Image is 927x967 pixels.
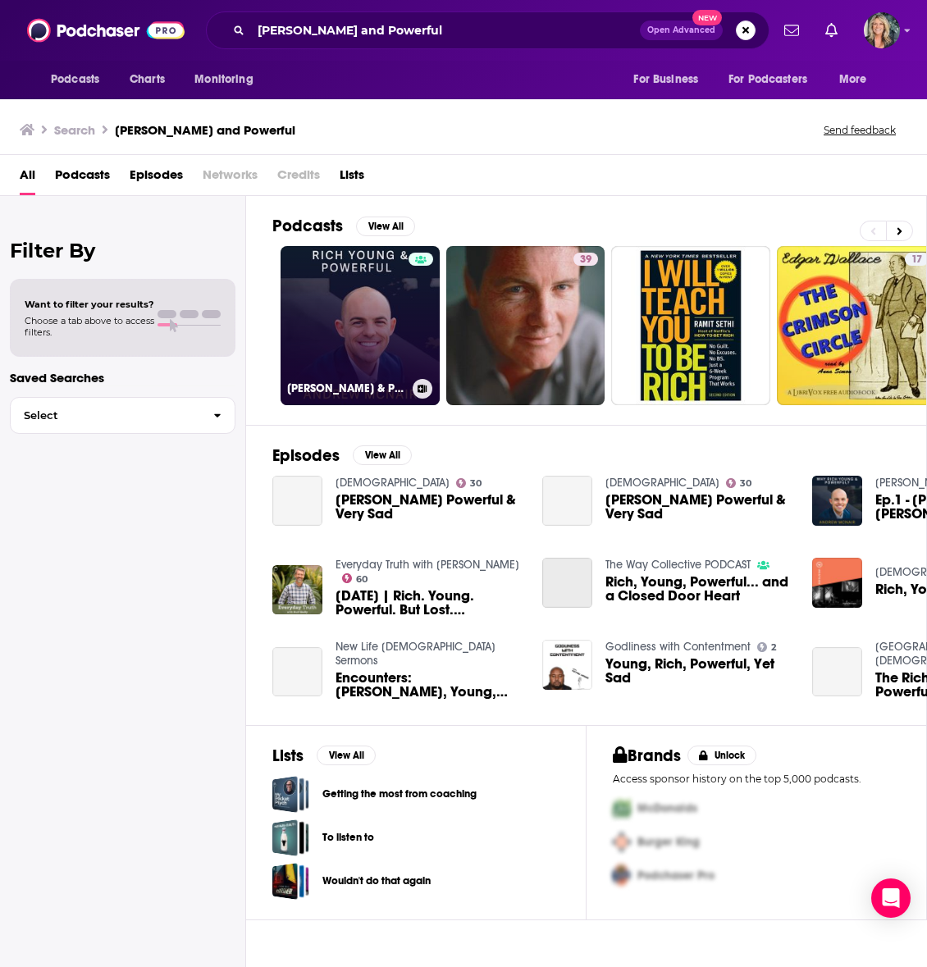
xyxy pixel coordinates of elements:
[206,11,769,49] div: Search podcasts, credits, & more...
[272,216,415,236] a: PodcastsView All
[640,21,723,40] button: Open AdvancedNew
[637,801,697,815] span: McDonalds
[336,589,523,617] a: Monday, April 28 | Rich. Young. Powerful. But Lost. (Matthew 19:16-22)
[336,558,519,572] a: Everyday Truth with Kurt Skelly
[317,746,376,765] button: View All
[51,68,99,91] span: Podcasts
[542,558,592,608] img: Rich, Young, Powerful... and a Closed Door Heart
[336,671,523,699] span: Encounters: [PERSON_NAME], Young, Powerful & Completely Broken - [PERSON_NAME], Lead Pastor 10 27 24
[25,315,154,338] span: Choose a tab above to access filters.
[272,863,309,900] a: Wouldn't do that again
[272,565,322,615] img: Monday, April 28 | Rich. Young. Powerful. But Lost. (Matthew 19:16-22)
[281,246,440,405] a: [PERSON_NAME] & Powerful
[272,476,322,526] a: Rich Young Powerful & Very Sad
[573,253,598,266] a: 39
[647,26,715,34] span: Open Advanced
[911,252,922,268] span: 17
[871,878,911,918] div: Open Intercom Messenger
[272,216,343,236] h2: Podcasts
[605,493,792,521] span: [PERSON_NAME] Powerful & Very Sad
[613,746,681,766] h2: Brands
[812,476,862,526] img: Ep.1 - Andrew McNair: Why Rich Young & Powerful?
[272,647,322,697] a: Encounters: Rich, Young, Powerful & Completely Broken - Chris Dillon, Lead Pastor 10 27 24
[605,476,719,490] a: Broadview Baptist Church
[728,68,807,91] span: For Podcasters
[272,746,376,766] a: ListsView All
[183,64,274,95] button: open menu
[272,776,309,813] a: Getting the most from coaching
[27,15,185,46] img: Podchaser - Follow, Share and Rate Podcasts
[272,445,412,466] a: EpisodesView All
[470,480,482,487] span: 30
[637,869,715,883] span: Podchaser Pro
[336,476,450,490] a: Broadview Baptist Church
[20,162,35,195] a: All
[10,239,235,262] h2: Filter By
[130,162,183,195] a: Episodes
[456,478,482,488] a: 30
[115,122,295,138] h3: [PERSON_NAME] and Powerful
[757,642,777,652] a: 2
[542,476,592,526] a: Rich Young Powerful & Very Sad
[605,657,792,685] span: Young, Rich, Powerful, Yet Sad
[251,17,640,43] input: Search podcasts, credits, & more...
[203,162,258,195] span: Networks
[287,381,406,395] h3: [PERSON_NAME] & Powerful
[622,64,719,95] button: open menu
[272,445,340,466] h2: Episodes
[864,12,900,48] span: Logged in as lisa.beech
[39,64,121,95] button: open menu
[322,828,374,846] a: To listen to
[10,370,235,385] p: Saved Searches
[605,558,751,572] a: The Way Collective PODCAST
[606,791,637,825] img: First Pro Logo
[336,640,495,668] a: New Life Church Sermons
[542,640,592,690] img: Young, Rich, Powerful, Yet Sad
[322,785,477,803] a: Getting the most from coaching
[613,773,900,785] p: Access sponsor history on the top 5,000 podcasts.
[322,872,431,890] a: Wouldn't do that again
[726,478,752,488] a: 30
[336,493,523,521] a: Rich Young Powerful & Very Sad
[740,480,751,487] span: 30
[839,68,867,91] span: More
[637,835,700,849] span: Burger King
[812,647,862,697] a: The Rich, the Young & the Powerful - Audio
[342,573,368,583] a: 60
[605,640,751,654] a: Godliness with Contentment
[633,68,698,91] span: For Business
[336,493,523,521] span: [PERSON_NAME] Powerful & Very Sad
[272,746,304,766] h2: Lists
[55,162,110,195] a: Podcasts
[277,162,320,195] span: Credits
[605,493,792,521] a: Rich Young Powerful & Very Sad
[54,122,95,138] h3: Search
[778,16,806,44] a: Show notifications dropdown
[687,746,757,765] button: Unlock
[340,162,364,195] a: Lists
[194,68,253,91] span: Monitoring
[356,217,415,236] button: View All
[828,64,888,95] button: open menu
[718,64,831,95] button: open menu
[119,64,175,95] a: Charts
[446,246,605,405] a: 39
[272,819,309,856] span: To listen to
[356,576,368,583] span: 60
[771,644,776,651] span: 2
[692,10,722,25] span: New
[580,252,591,268] span: 39
[605,575,792,603] a: Rich, Young, Powerful... and a Closed Door Heart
